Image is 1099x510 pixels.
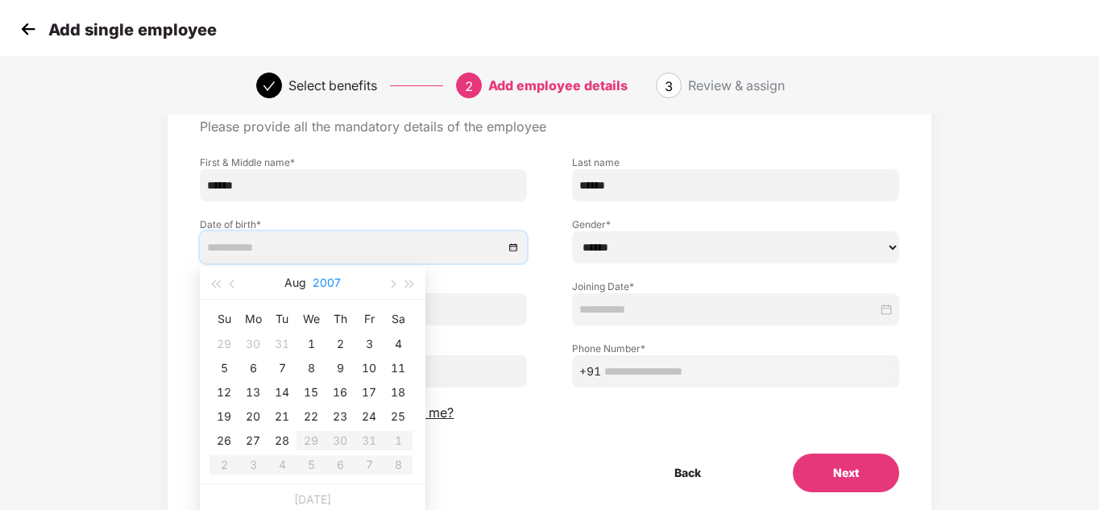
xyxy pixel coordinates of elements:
[288,73,377,98] div: Select benefits
[214,407,234,426] div: 19
[301,359,321,378] div: 8
[301,383,321,402] div: 15
[572,155,899,169] label: Last name
[688,73,785,98] div: Review & assign
[388,334,408,354] div: 4
[272,359,292,378] div: 7
[572,218,899,231] label: Gender
[267,380,297,404] td: 2007-08-14
[388,383,408,402] div: 18
[384,332,413,356] td: 2007-08-04
[297,404,326,429] td: 2007-08-22
[313,267,341,299] button: 2007
[272,407,292,426] div: 21
[355,332,384,356] td: 2007-08-03
[665,78,673,94] span: 3
[243,359,263,378] div: 6
[267,356,297,380] td: 2007-08-07
[238,356,267,380] td: 2007-08-06
[330,383,350,402] div: 16
[326,332,355,356] td: 2007-08-02
[48,20,217,39] p: Add single employee
[209,306,238,332] th: Su
[330,359,350,378] div: 9
[572,342,899,355] label: Phone Number
[209,429,238,453] td: 2007-08-26
[326,306,355,332] th: Th
[209,380,238,404] td: 2007-08-12
[267,306,297,332] th: Tu
[238,332,267,356] td: 2007-07-30
[16,17,40,41] img: svg+xml;base64,PHN2ZyB4bWxucz0iaHR0cDovL3d3dy53My5vcmcvMjAwMC9zdmciIHdpZHRoPSIzMCIgaGVpZ2h0PSIzMC...
[297,380,326,404] td: 2007-08-15
[359,407,379,426] div: 24
[359,359,379,378] div: 10
[572,280,899,293] label: Joining Date
[214,383,234,402] div: 12
[384,380,413,404] td: 2007-08-18
[355,380,384,404] td: 2007-08-17
[359,334,379,354] div: 3
[200,155,527,169] label: First & Middle name
[301,407,321,426] div: 22
[384,306,413,332] th: Sa
[243,431,263,450] div: 27
[330,407,350,426] div: 23
[209,404,238,429] td: 2007-08-19
[297,356,326,380] td: 2007-08-08
[355,306,384,332] th: Fr
[579,363,601,380] span: +91
[267,404,297,429] td: 2007-08-21
[355,404,384,429] td: 2007-08-24
[238,429,267,453] td: 2007-08-27
[243,383,263,402] div: 13
[214,431,234,450] div: 26
[465,78,473,94] span: 2
[384,404,413,429] td: 2007-08-25
[243,407,263,426] div: 20
[294,492,331,506] a: [DATE]
[200,118,898,135] p: Please provide all the mandatory details of the employee
[272,383,292,402] div: 14
[209,332,238,356] td: 2007-07-29
[267,332,297,356] td: 2007-07-31
[284,267,306,299] button: Aug
[488,73,628,98] div: Add employee details
[355,356,384,380] td: 2007-08-10
[267,429,297,453] td: 2007-08-28
[634,454,741,492] button: Back
[263,80,276,93] span: check
[243,334,263,354] div: 30
[238,380,267,404] td: 2007-08-13
[326,380,355,404] td: 2007-08-16
[272,334,292,354] div: 31
[388,407,408,426] div: 25
[301,334,321,354] div: 1
[214,334,234,354] div: 29
[330,334,350,354] div: 2
[793,454,899,492] button: Next
[388,359,408,378] div: 11
[359,383,379,402] div: 17
[238,306,267,332] th: Mo
[272,431,292,450] div: 28
[214,359,234,378] div: 5
[238,404,267,429] td: 2007-08-20
[297,306,326,332] th: We
[297,332,326,356] td: 2007-08-01
[384,356,413,380] td: 2007-08-11
[326,404,355,429] td: 2007-08-23
[326,356,355,380] td: 2007-08-09
[200,218,527,231] label: Date of birth
[209,356,238,380] td: 2007-08-05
